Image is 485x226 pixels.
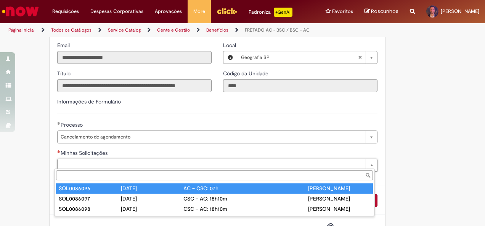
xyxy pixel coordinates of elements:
[59,185,121,192] div: SOL0086096
[59,195,121,202] div: SOL0086097
[308,185,370,192] div: [PERSON_NAME]
[183,185,246,192] div: AC – CSC: 07h
[308,195,370,202] div: [PERSON_NAME]
[121,205,183,213] div: [DATE]
[183,195,246,202] div: CSC – AC: 18h10m
[55,182,374,216] ul: Minhas Solicitações
[59,205,121,213] div: SOL0086098
[308,205,370,213] div: [PERSON_NAME]
[183,205,246,213] div: CSC – AC: 18h10m
[121,195,183,202] div: [DATE]
[121,185,183,192] div: [DATE]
